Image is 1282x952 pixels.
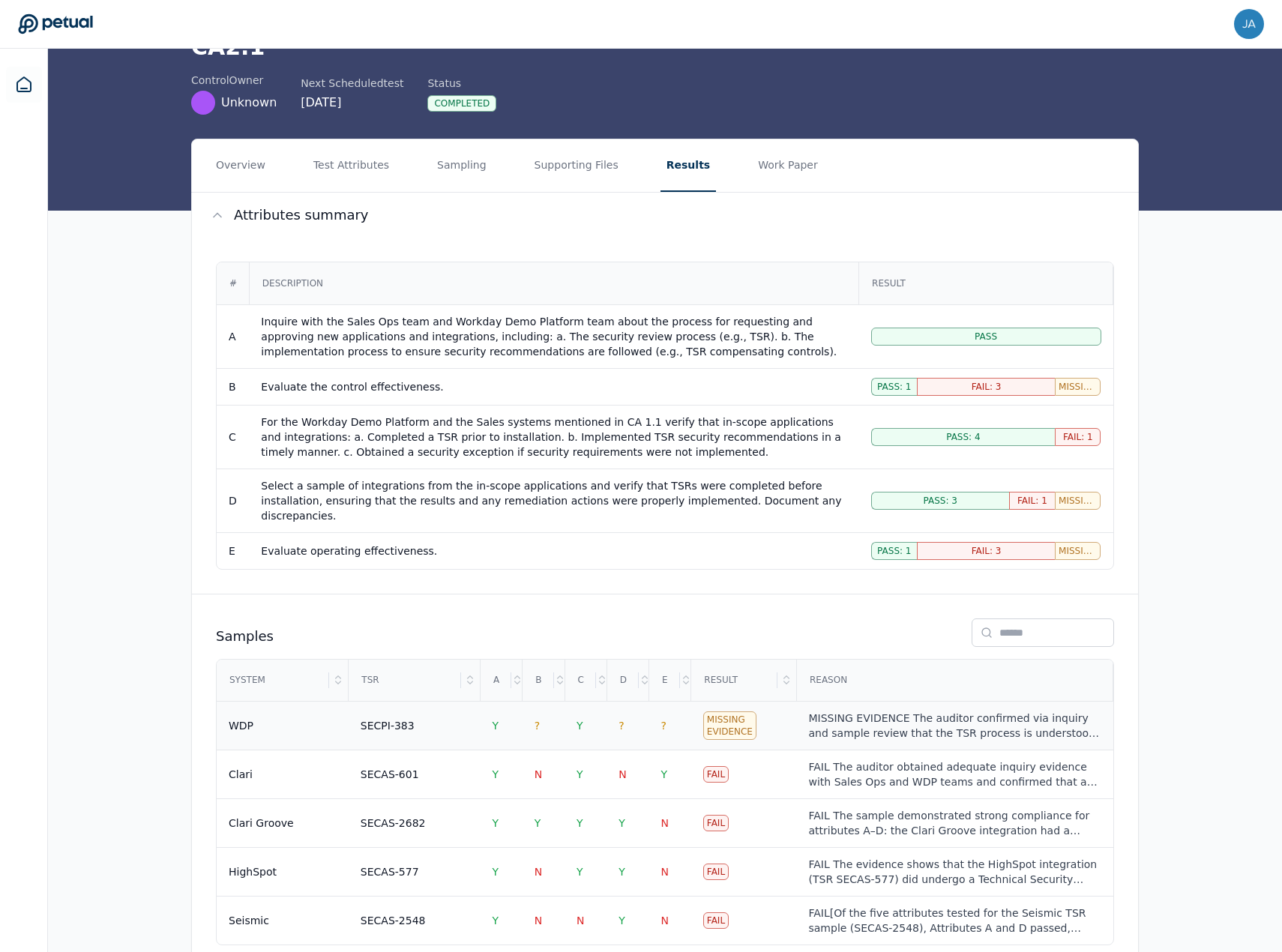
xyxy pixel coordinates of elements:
span: Fail: 1 [1063,431,1093,443]
div: Seismic [229,913,269,928]
div: control Owner [191,73,277,88]
div: SECAS-2682 [361,816,426,831]
span: Y [493,768,499,780]
div: SECAS-601 [361,767,419,782]
div: Clari [229,767,253,782]
img: jaysen.wibowo@workday.com [1234,9,1264,39]
div: FAIL The sample demonstrated strong compliance for attributes A–D: the Clari Groove integration h... [808,808,1101,838]
span: Y [577,720,583,732]
a: Dashboard [6,67,42,103]
div: FAIL[Of the five attributes tested for the Seismic TSR sample (SECAS-2548), Attributes A and D pa... [808,906,1101,936]
h2: Samples [216,626,274,647]
div: For the Workday Demo Platform and the Sales systems mentioned in CA 1.1 verify that in-scope appl... [261,415,846,460]
span: Attributes summary [234,205,369,226]
div: Description [250,263,858,304]
span: Y [493,817,499,829]
span: Pass [975,331,997,343]
span: Fail: 1 [1017,495,1047,507]
div: TSR [349,660,461,701]
span: Fail: 3 [972,381,1002,393]
a: Go to Dashboard [18,13,93,34]
div: Select a sample of integrations from the in-scope applications and verify that TSRs were complete... [261,478,846,523]
span: Y [661,768,668,780]
td: E [217,532,249,569]
span: Missing Evidence: 1 [1059,495,1097,507]
div: Fail [703,864,729,880]
span: Pass: 1 [877,545,911,557]
div: SECPI-383 [361,718,415,733]
div: Next Scheduled test [301,76,403,91]
div: Fail [703,912,729,929]
div: System [217,660,329,701]
span: Y [535,817,541,829]
span: N [535,915,542,927]
span: ? [661,720,666,732]
span: N [577,915,584,927]
div: Fail [703,766,729,783]
span: N [535,866,542,878]
span: Y [493,915,499,927]
div: SECAS-577 [361,864,419,879]
div: FAIL The auditor obtained adequate inquiry evidence with Sales Ops and WDP teams and confirmed th... [808,759,1101,789]
span: Y [493,866,499,878]
span: N [535,768,542,780]
div: Reason [798,660,1112,701]
span: Fail: 3 [972,545,1002,557]
div: [DATE] [301,94,403,112]
span: Y [577,768,583,780]
div: HighSpot [229,864,277,879]
span: Missing Evidence: 1 [1059,545,1097,557]
td: A [217,304,249,368]
div: Evaluate the control effectiveness. [261,379,846,394]
div: MISSING EVIDENCE The auditor confirmed via inquiry and sample review that the TSR process is unde... [808,711,1101,741]
span: N [661,817,669,829]
span: Y [619,817,625,829]
div: E [650,660,680,701]
button: Overview [210,139,271,192]
span: Y [577,866,583,878]
div: Result [692,660,777,701]
button: Test Attributes [307,139,395,192]
div: Status [427,76,496,91]
span: Missing Evidence: 1 [1059,381,1097,393]
div: B [523,660,553,701]
span: ? [619,720,624,732]
button: Supporting Files [529,139,625,192]
div: D [608,660,639,701]
span: Y [619,866,625,878]
div: Result [860,263,1112,304]
div: Clari Groove [229,816,294,831]
div: # [217,263,249,304]
button: Attributes summary [192,193,1138,238]
nav: Tabs [192,139,1138,192]
div: WDP [229,718,253,733]
div: Fail [703,815,729,831]
span: N [619,768,626,780]
span: Y [577,817,583,829]
span: N [661,915,669,927]
div: C [566,660,596,701]
td: C [217,405,249,469]
div: FAIL The evidence shows that the HighSpot integration (TSR SECAS-577) did undergo a Technical Sec... [808,857,1101,887]
div: Evaluate operating effectiveness. [261,543,846,558]
span: Y [493,720,499,732]
button: Sampling [431,139,493,192]
span: Unknown [221,94,277,112]
span: N [661,866,669,878]
div: Inquire with the Sales Ops team and Workday Demo Platform team about the process for requesting a... [261,314,846,359]
div: Completed [427,95,496,112]
div: SECAS-2548 [361,913,426,928]
td: D [217,469,249,532]
button: Work Paper [752,139,824,192]
div: A [481,660,511,701]
span: Y [619,915,625,927]
div: Missing Evidence [703,711,756,740]
td: B [217,368,249,405]
span: ? [535,720,540,732]
span: Pass: 4 [946,431,980,443]
span: Pass: 3 [923,495,957,507]
span: Pass: 1 [877,381,911,393]
button: Results [660,139,716,192]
